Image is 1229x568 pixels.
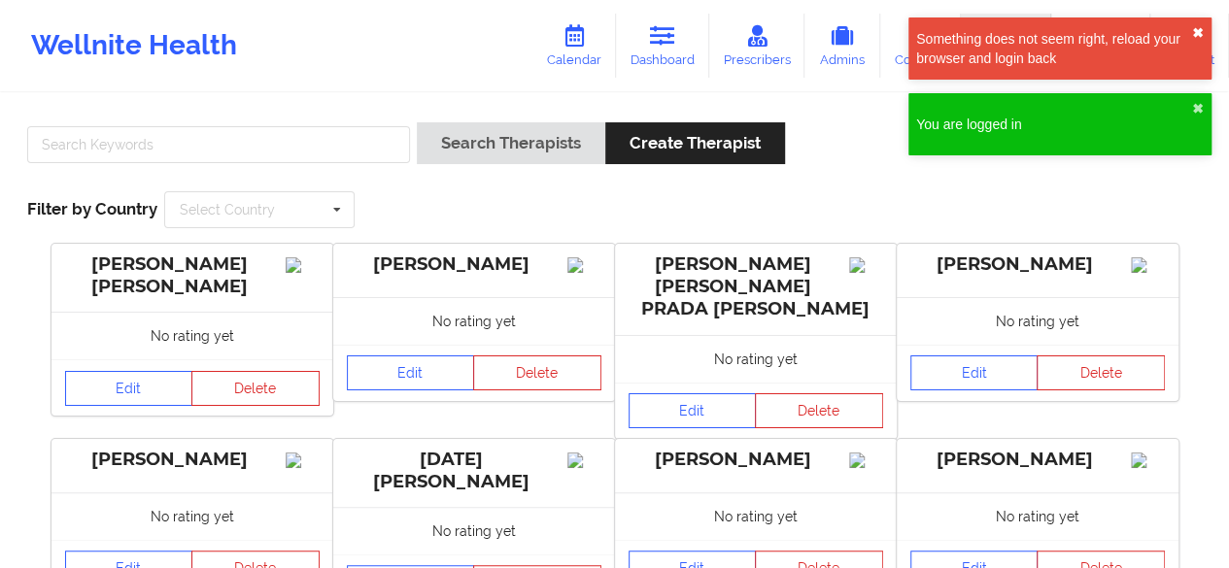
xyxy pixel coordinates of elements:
[849,257,883,273] img: Image%2Fplaceholer-image.png
[180,203,275,217] div: Select Country
[286,257,320,273] img: Image%2Fplaceholer-image.png
[1192,25,1204,41] button: close
[51,312,333,359] div: No rating yet
[65,449,320,471] div: [PERSON_NAME]
[615,492,897,540] div: No rating yet
[1037,355,1165,390] button: Delete
[51,492,333,540] div: No rating yet
[347,355,475,390] a: Edit
[567,452,601,468] img: Image%2Fplaceholer-image.png
[804,14,880,78] a: Admins
[629,253,883,320] div: [PERSON_NAME] [PERSON_NAME] PRADA [PERSON_NAME]
[615,335,897,383] div: No rating yet
[567,257,601,273] img: Image%2Fplaceholer-image.png
[880,14,961,78] a: Coaches
[65,371,193,406] a: Edit
[629,449,883,471] div: [PERSON_NAME]
[849,452,883,468] img: Image%2Fplaceholer-image.png
[897,297,1178,345] div: No rating yet
[1131,257,1165,273] img: Image%2Fplaceholer-image.png
[27,199,157,218] span: Filter by Country
[532,14,616,78] a: Calendar
[755,393,883,428] button: Delete
[191,371,320,406] button: Delete
[473,355,601,390] button: Delete
[65,253,320,298] div: [PERSON_NAME] [PERSON_NAME]
[347,253,601,276] div: [PERSON_NAME]
[709,14,805,78] a: Prescribers
[1131,452,1165,468] img: Image%2Fplaceholer-image.png
[286,452,320,468] img: Image%2Fplaceholer-image.png
[916,29,1192,68] div: Something does not seem right, reload your browser and login back
[910,253,1165,276] div: [PERSON_NAME]
[910,449,1165,471] div: [PERSON_NAME]
[629,393,757,428] a: Edit
[910,355,1039,390] a: Edit
[417,122,605,164] button: Search Therapists
[605,122,785,164] button: Create Therapist
[897,492,1178,540] div: No rating yet
[616,14,709,78] a: Dashboard
[333,507,615,554] div: No rating yet
[347,449,601,493] div: [DATE][PERSON_NAME]
[916,115,1192,134] div: You are logged in
[27,126,410,163] input: Search Keywords
[333,297,615,345] div: No rating yet
[1192,101,1204,117] button: close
